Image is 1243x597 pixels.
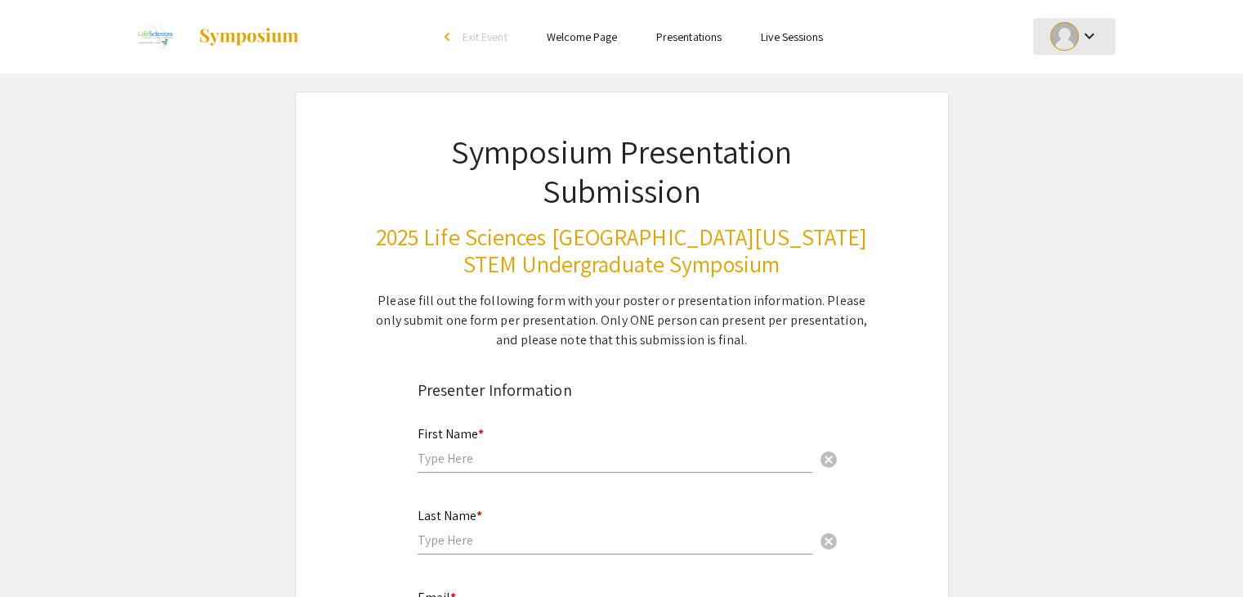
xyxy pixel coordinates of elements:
mat-label: First Name [418,425,484,442]
button: Expand account dropdown [1033,18,1116,55]
iframe: Chat [12,523,69,585]
input: Type Here [418,450,812,467]
input: Type Here [418,532,812,549]
img: Symposium by ForagerOne [198,27,300,47]
a: Live Sessions [761,29,823,44]
div: Please fill out the following form with your poster or presentation information. Please only subm... [375,291,869,350]
h1: Symposium Presentation Submission [375,132,869,210]
h3: 2025 Life Sciences [GEOGRAPHIC_DATA][US_STATE] STEM Undergraduate Symposium [375,223,869,278]
span: cancel [819,450,838,469]
button: Clear [812,523,845,556]
mat-icon: Expand account dropdown [1079,26,1098,46]
mat-label: Last Name [418,507,482,524]
div: arrow_back_ios [445,32,454,42]
a: Welcome Page [547,29,617,44]
img: 2025 Life Sciences South Florida STEM Undergraduate Symposium [127,16,182,57]
span: cancel [819,532,838,551]
div: Presenter Information [418,378,826,402]
a: 2025 Life Sciences South Florida STEM Undergraduate Symposium [127,16,301,57]
button: Clear [812,442,845,474]
a: Presentations [656,29,722,44]
span: Exit Event [463,29,507,44]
